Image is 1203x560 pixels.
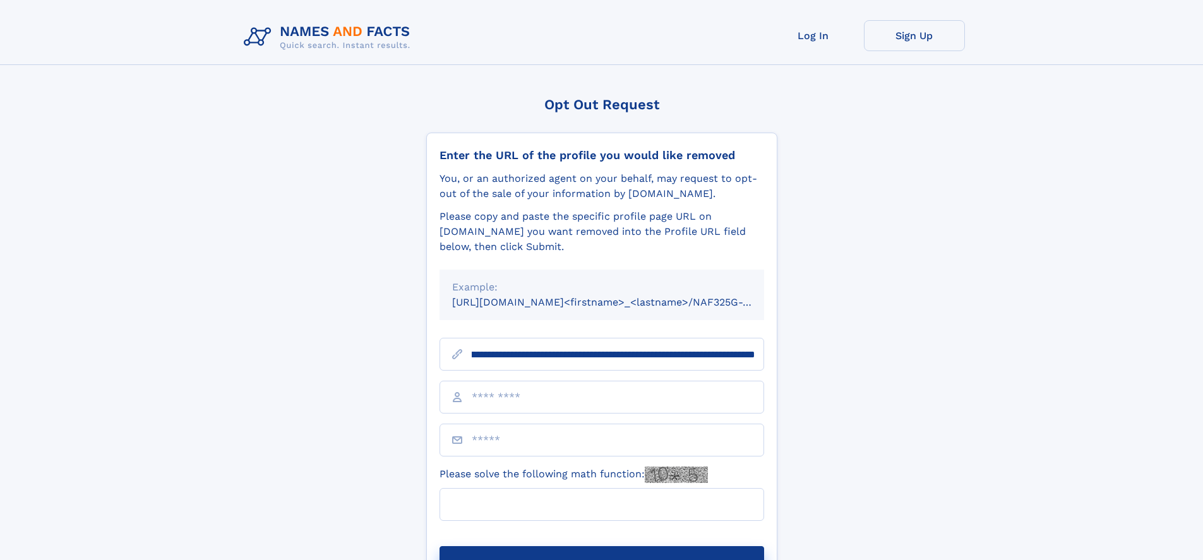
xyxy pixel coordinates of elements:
[452,296,788,308] small: [URL][DOMAIN_NAME]<firstname>_<lastname>/NAF325G-xxxxxxxx
[864,20,965,51] a: Sign Up
[440,148,764,162] div: Enter the URL of the profile you would like removed
[763,20,864,51] a: Log In
[440,209,764,254] div: Please copy and paste the specific profile page URL on [DOMAIN_NAME] you want removed into the Pr...
[239,20,421,54] img: Logo Names and Facts
[452,280,751,295] div: Example:
[440,467,708,483] label: Please solve the following math function:
[440,171,764,201] div: You, or an authorized agent on your behalf, may request to opt-out of the sale of your informatio...
[426,97,777,112] div: Opt Out Request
